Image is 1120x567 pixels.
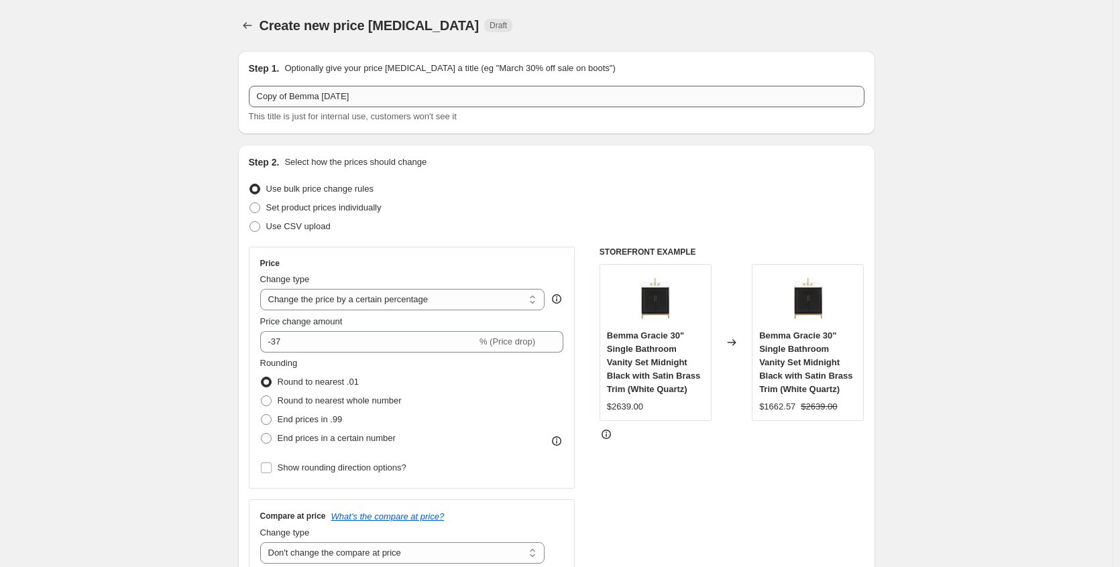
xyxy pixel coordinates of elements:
img: HERO-V-GR30SFM-04BS-c03S-3FRONT_c_80x.jpg [628,271,682,325]
span: End prices in a certain number [278,433,396,443]
button: What's the compare at price? [331,511,445,521]
span: Use bulk price change rules [266,184,374,194]
div: $1662.57 [759,400,795,414]
input: -15 [260,331,477,353]
span: Rounding [260,358,298,368]
h6: STOREFRONT EXAMPLE [600,247,864,257]
span: Price change amount [260,316,343,326]
span: Bemma Gracie 30" Single Bathroom Vanity Set Midnight Black with Satin Brass Trim (White Quartz) [759,330,852,394]
span: Create new price [MEDICAL_DATA] [260,18,480,33]
div: $2639.00 [607,400,643,414]
span: Bemma Gracie 30" Single Bathroom Vanity Set Midnight Black with Satin Brass Trim (White Quartz) [607,330,700,394]
div: help [550,292,563,306]
span: Round to nearest .01 [278,377,359,387]
span: End prices in .99 [278,414,343,424]
p: Optionally give your price [MEDICAL_DATA] a title (eg "March 30% off sale on boots") [284,62,615,75]
span: This title is just for internal use, customers won't see it [249,111,457,121]
p: Select how the prices should change [284,155,427,169]
input: 30% off holiday sale [249,86,864,107]
span: Use CSV upload [266,221,331,231]
span: Show rounding direction options? [278,462,406,472]
button: Price change jobs [238,16,257,35]
span: % (Price drop) [480,336,535,346]
span: Round to nearest whole number [278,395,402,405]
img: HERO-V-GR30SFM-04BS-c03S-3FRONT_c_80x.jpg [781,271,835,325]
span: Change type [260,527,310,538]
h2: Step 1. [249,62,280,75]
h3: Price [260,258,280,269]
span: Draft [490,20,507,31]
span: Change type [260,274,310,284]
h2: Step 2. [249,155,280,169]
h3: Compare at price [260,511,326,521]
strike: $2639.00 [801,400,837,414]
span: Set product prices individually [266,202,382,212]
